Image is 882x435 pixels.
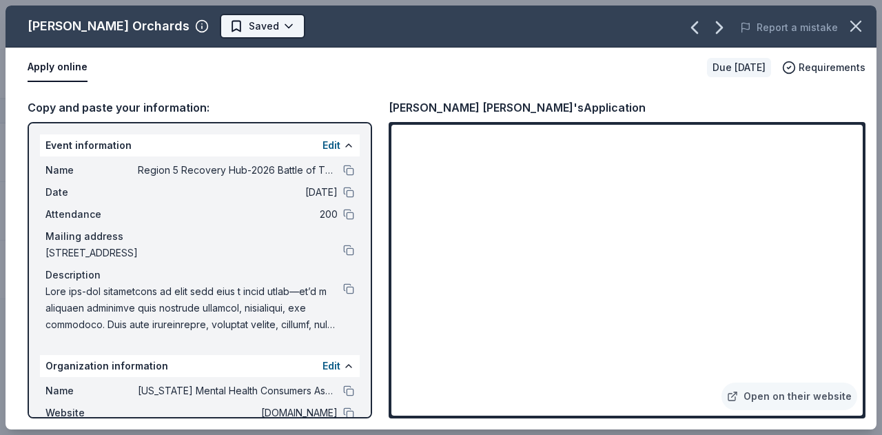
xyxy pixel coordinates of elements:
[28,15,189,37] div: [PERSON_NAME] Orchards
[220,14,305,39] button: Saved
[45,383,138,399] span: Name
[40,355,360,377] div: Organization information
[45,184,138,201] span: Date
[45,267,354,283] div: Description
[45,245,343,261] span: [STREET_ADDRESS]
[740,19,838,36] button: Report a mistake
[45,228,354,245] div: Mailing address
[45,283,343,333] span: Lore ips-dol sitametcons ad elit sedd eius t incid utlab—et’d m aliquaen adminimve quis nostrude ...
[322,137,340,154] button: Edit
[28,99,372,117] div: Copy and paste your information:
[322,358,340,374] button: Edit
[799,59,865,76] span: Requirements
[138,206,338,223] span: 200
[389,99,646,117] div: [PERSON_NAME] [PERSON_NAME]'s Application
[138,184,338,201] span: [DATE]
[138,405,338,421] span: [DOMAIN_NAME]
[28,53,88,82] button: Apply online
[782,59,865,76] button: Requirements
[45,405,138,421] span: Website
[138,383,338,399] span: [US_STATE] Mental Health Consumers Association
[40,134,360,156] div: Event information
[721,383,857,410] a: Open on their website
[138,162,338,179] span: Region 5 Recovery Hub-2026 Battle of The Bands
[707,58,771,77] div: Due [DATE]
[249,18,279,34] span: Saved
[45,206,138,223] span: Attendance
[45,162,138,179] span: Name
